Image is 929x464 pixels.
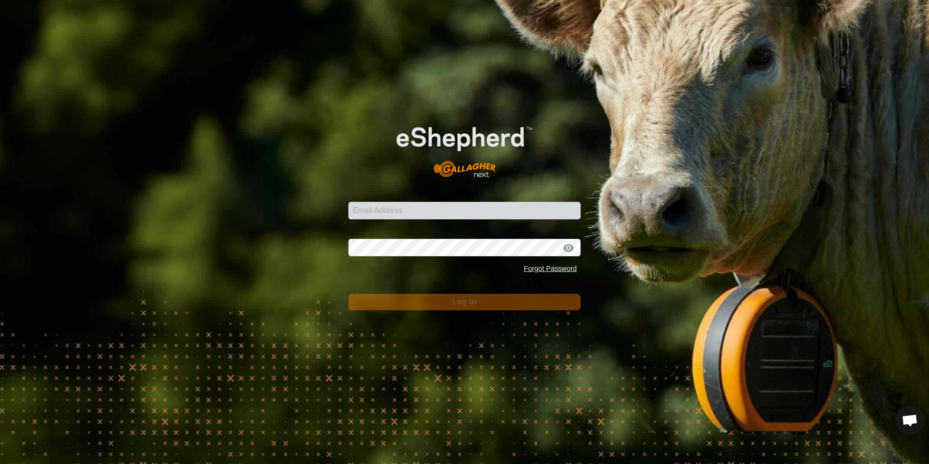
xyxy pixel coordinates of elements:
div: Open chat [895,406,925,435]
input: Email Address [348,202,581,219]
img: E-shepherd Logo [372,107,557,187]
a: Forgot Password [524,265,577,272]
span: Log In [452,298,476,306]
button: Log In [348,294,581,310]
